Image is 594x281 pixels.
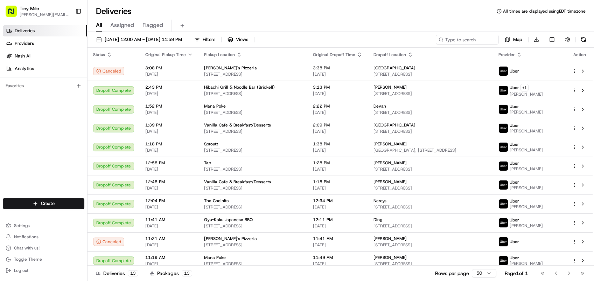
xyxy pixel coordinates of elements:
[15,40,34,47] span: Providers
[499,124,508,133] img: uber-new-logo.jpeg
[373,129,487,134] span: [STREET_ADDRESS]
[373,217,382,222] span: Ding
[503,8,586,14] span: All times are displayed using EDT timezone
[373,84,407,90] span: [PERSON_NAME]
[373,166,487,172] span: [STREET_ADDRESS]
[204,185,302,191] span: [STREET_ADDRESS]
[313,261,362,267] span: [DATE]
[313,204,362,210] span: [DATE]
[510,91,543,97] span: [PERSON_NAME]
[499,162,508,171] img: uber-new-logo.jpeg
[510,123,519,128] span: Uber
[499,199,508,208] img: uber-new-logo.jpeg
[145,223,193,229] span: [DATE]
[145,166,193,172] span: [DATE]
[313,255,362,260] span: 11:49 AM
[204,255,226,260] span: Mana Poke
[20,12,70,18] button: [PERSON_NAME][EMAIL_ADDRESS]
[204,84,275,90] span: Hibachi Grill & Noodle Bar (Brickell)
[510,217,519,223] span: Uber
[313,65,362,71] span: 3:38 PM
[373,141,407,147] span: [PERSON_NAME]
[313,71,362,77] span: [DATE]
[145,84,193,90] span: 2:43 PM
[499,67,508,76] img: uber-new-logo.jpeg
[145,65,193,71] span: 3:08 PM
[145,129,193,134] span: [DATE]
[96,21,102,29] span: All
[145,141,193,147] span: 1:18 PM
[3,221,84,231] button: Settings
[373,242,487,248] span: [STREET_ADDRESS]
[313,52,355,57] span: Original Dropoff Time
[3,266,84,275] button: Log out
[510,223,543,228] span: [PERSON_NAME]
[510,185,543,191] span: [PERSON_NAME]
[313,84,362,90] span: 3:13 PM
[499,105,508,114] img: uber-new-logo.jpeg
[204,52,235,57] span: Pickup Location
[510,179,519,185] span: Uber
[313,179,362,185] span: 1:18 PM
[3,3,72,20] button: Tiny Mile[PERSON_NAME][EMAIL_ADDRESS]
[373,160,407,166] span: [PERSON_NAME]
[373,204,487,210] span: [STREET_ADDRESS]
[41,200,55,207] span: Create
[14,268,28,273] span: Log out
[204,110,302,115] span: [STREET_ADDRESS]
[204,65,257,71] span: [PERSON_NAME]'s Pizzeria
[513,36,522,43] span: Map
[3,50,87,62] a: Nash AI
[510,198,519,204] span: Uber
[3,80,84,91] div: Favorites
[510,204,543,210] span: [PERSON_NAME]
[145,198,193,204] span: 12:04 PM
[204,160,211,166] span: Tap
[145,204,193,210] span: [DATE]
[499,143,508,152] img: uber-new-logo.jpeg
[313,185,362,191] span: [DATE]
[313,148,362,153] span: [DATE]
[204,141,218,147] span: Sproutz
[373,122,415,128] span: [GEOGRAPHIC_DATA]
[14,223,30,228] span: Settings
[313,129,362,134] span: [DATE]
[150,270,192,277] div: Packages
[145,103,193,109] span: 1:52 PM
[204,71,302,77] span: [STREET_ADDRESS]
[373,179,407,185] span: [PERSON_NAME]
[145,110,193,115] span: [DATE]
[93,238,124,246] div: Canceled
[373,103,386,109] span: Devan
[15,66,34,72] span: Analytics
[313,198,362,204] span: 12:34 PM
[204,166,302,172] span: [STREET_ADDRESS]
[204,198,229,204] span: The Cocinita
[105,36,182,43] span: [DATE] 12:00 AM - [DATE] 11:59 PM
[145,255,193,260] span: 11:19 AM
[93,52,105,57] span: Status
[145,185,193,191] span: [DATE]
[15,53,30,59] span: Nash AI
[204,91,302,96] span: [STREET_ADDRESS]
[510,109,543,115] span: [PERSON_NAME]
[313,242,362,248] span: [DATE]
[313,103,362,109] span: 2:22 PM
[313,91,362,96] span: [DATE]
[510,166,543,172] span: [PERSON_NAME]
[510,142,519,147] span: Uber
[499,218,508,227] img: uber-new-logo.jpeg
[313,223,362,229] span: [DATE]
[510,128,543,134] span: [PERSON_NAME]
[510,104,519,109] span: Uber
[510,255,519,261] span: Uber
[373,71,487,77] span: [STREET_ADDRESS]
[204,103,226,109] span: Mana Poke
[203,36,215,43] span: Filters
[14,256,42,262] span: Toggle Theme
[145,122,193,128] span: 1:39 PM
[313,166,362,172] span: [DATE]
[182,270,192,276] div: 13
[510,68,519,74] span: Uber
